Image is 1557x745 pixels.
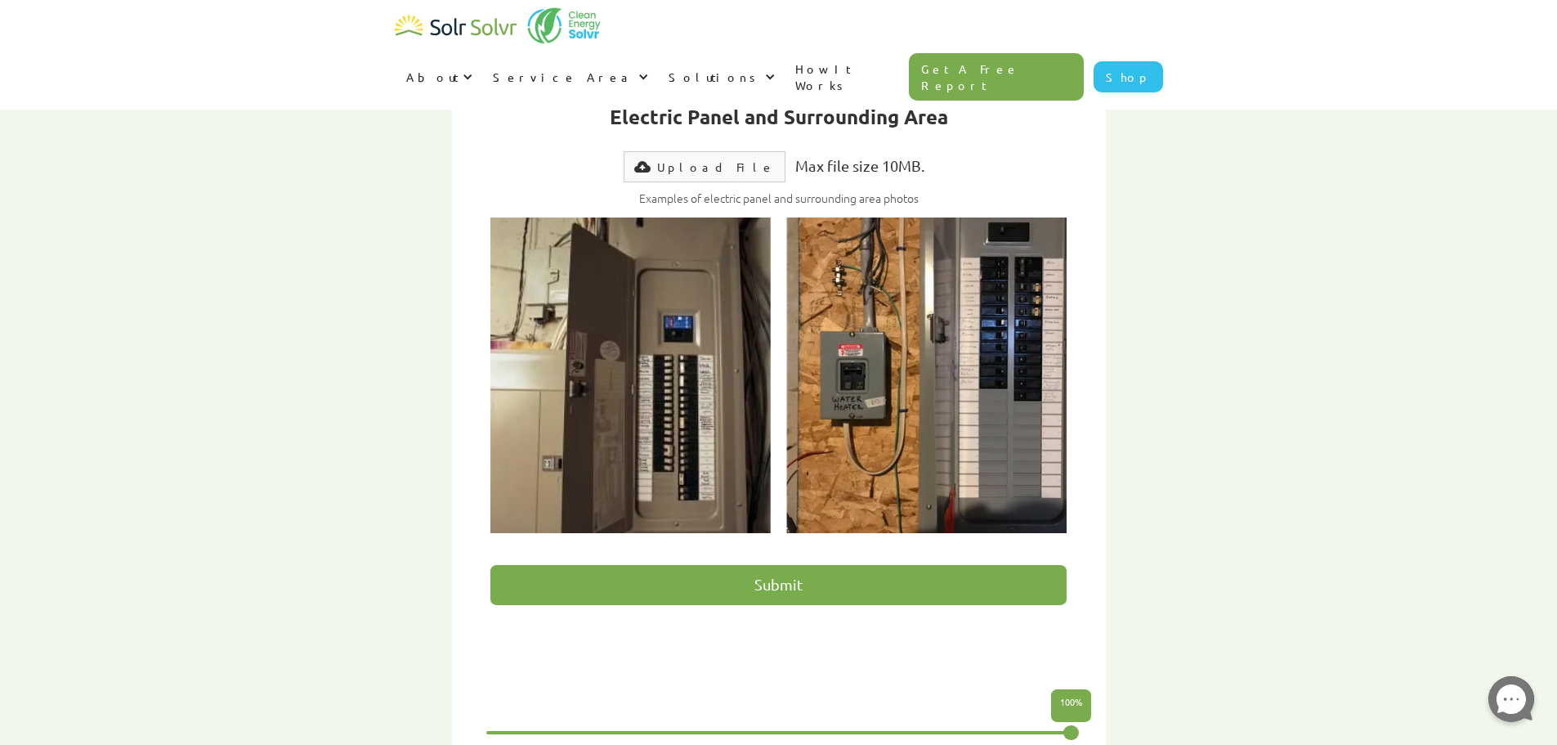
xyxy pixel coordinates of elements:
a: How It Works [784,44,910,110]
div: Upload File [657,159,775,175]
iframe: reCAPTCHA [490,613,739,677]
h2: Examples of electric panel and surrounding area photos [490,191,1067,207]
input: Submit [490,565,1067,605]
span: 100 [1060,695,1075,708]
p: % [1060,693,1082,710]
div: About [406,69,459,85]
div: About [395,52,481,101]
div: Max file size 10MB. [785,150,934,182]
label: Upload File [624,151,785,182]
div: Solutions [657,52,784,101]
h2: Electric Panel and Surrounding Area [490,103,1067,131]
div: Solutions [669,69,761,85]
div: Service Area [481,52,657,101]
a: Get A Free Report [909,53,1084,101]
a: Shop [1094,61,1163,92]
div: Service Area [493,69,634,85]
